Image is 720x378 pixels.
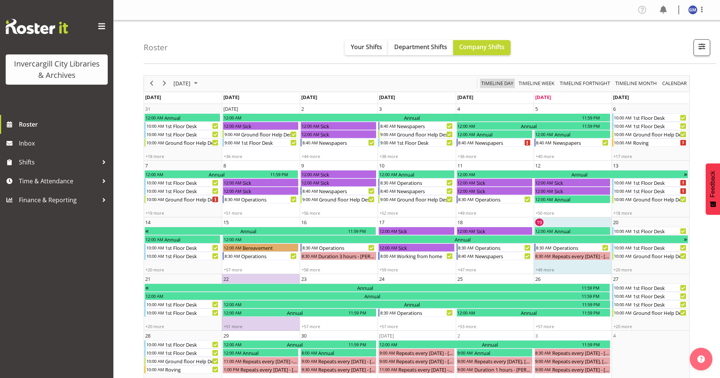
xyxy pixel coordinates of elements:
[612,104,689,161] td: Saturday, September 6, 2025
[378,243,454,252] div: Sick Begin From Wednesday, September 17, 2025 at 12:00:00 AM GMT+12:00 Ends At Wednesday, Septemb...
[378,252,454,260] div: Working from home Begin From Wednesday, September 17, 2025 at 8:00:00 AM GMT+12:00 Ends At Wednes...
[612,153,689,159] div: +17 more
[632,227,688,235] div: 1st Floor Desk
[554,195,610,203] div: Annual
[378,274,455,331] td: Wednesday, September 24, 2025
[379,187,396,195] div: 8:40 AM
[396,195,454,203] div: Ground floor Help Desk
[396,139,454,146] div: 1st Floor Desk
[300,252,376,260] div: Duration 3 hours - Donald Cunningham Begin From Tuesday, September 16, 2025 at 8:30:00 AM GMT+12:...
[223,235,242,243] div: 12:00 AM
[379,244,398,251] div: 12:00 AM
[164,130,220,138] div: 1st Floor Desk
[224,252,240,260] div: 8:30 AM
[171,76,202,91] div: September 2025
[551,252,610,260] div: Repeats every [DATE] - [PERSON_NAME]
[457,122,610,130] div: Annual Begin From Thursday, September 4, 2025 at 12:00:00 AM GMT+12:00 Ends At Friday, September ...
[456,153,533,159] div: +36 more
[632,244,688,251] div: 1st Floor Desk
[476,227,532,235] div: Sick
[534,153,611,159] div: +40 more
[224,130,240,138] div: 9:00 AM
[457,130,476,138] div: 12:00 AM
[351,43,382,51] span: Your Shifts
[19,138,110,149] span: Inbox
[378,210,455,216] div: +52 more
[396,130,454,138] div: Ground floor Help Desk
[223,130,299,138] div: Ground floor Help Desk Begin From Monday, September 1, 2025 at 9:00:00 AM GMT+12:00 Ends At Monda...
[146,122,164,130] div: 10:00 AM
[301,122,320,130] div: 12:00 AM
[19,194,98,206] span: Finance & Reporting
[144,153,221,159] div: +18 more
[379,139,396,146] div: 9:00 AM
[474,195,532,203] div: Operations
[240,139,298,146] div: 1st Floor Desk
[146,179,164,186] div: 10:00 AM
[145,292,164,300] div: 12:00 AM
[613,292,632,300] div: 10:00 AM
[458,195,474,203] div: 8:30 AM
[457,227,476,235] div: 12:00 AM
[534,267,611,273] div: +49 more
[458,252,474,260] div: 8:40 AM
[559,79,612,88] button: Fortnight
[144,187,220,195] div: 1st Floor Desk Begin From Sunday, September 7, 2025 at 10:00:00 AM GMT+12:00 Ends At Sunday, Sept...
[378,122,454,130] div: Newspapers Begin From Wednesday, September 3, 2025 at 8:40:00 AM GMT+12:00 Ends At Wednesday, Sep...
[378,267,455,273] div: +59 more
[223,252,299,260] div: Operations Begin From Monday, September 15, 2025 at 8:30:00 AM GMT+12:00 Ends At Monday, Septembe...
[149,227,347,235] div: Annual
[223,138,299,147] div: 1st Floor Desk Begin From Monday, September 1, 2025 at 9:00:00 AM GMT+12:00 Ends At Monday, Septe...
[302,187,318,195] div: 8:40 AM
[612,210,689,216] div: +18 more
[457,252,533,260] div: Newspapers Begin From Thursday, September 18, 2025 at 8:40:00 AM GMT+12:00 Ends At Thursday, Sept...
[534,187,610,195] div: Sick Begin From Friday, September 12, 2025 at 12:00:00 AM GMT+12:00 Ends At Friday, September 12,...
[534,104,612,161] td: Friday, September 5, 2025
[145,170,164,178] div: 12:00 AM
[612,274,689,331] td: Saturday, September 27, 2025
[222,274,300,331] td: Monday, September 22, 2025
[300,130,376,138] div: Sick Begin From Tuesday, September 2, 2025 at 12:00:00 AM GMT+12:00 Ends At Tuesday, September 2,...
[164,114,220,121] div: Annual
[223,195,299,203] div: Operations Begin From Monday, September 8, 2025 at 8:30:00 AM GMT+12:00 Ends At Monday, September...
[379,227,398,235] div: 12:00 AM
[164,252,220,260] div: 1st Floor Desk
[144,130,220,138] div: 1st Floor Desk Begin From Sunday, August 31, 2025 at 10:00:00 AM GMT+12:00 Ends At Sunday, August...
[534,161,612,217] td: Friday, September 12, 2025
[534,227,610,235] div: Annual Begin From Friday, September 19, 2025 at 12:00:00 AM GMT+12:00 Ends At Friday, September 1...
[457,170,688,178] div: Annual Begin From Thursday, September 11, 2025 at 12:00:00 AM GMT+12:00 Ends At Tuesday, Septembe...
[242,244,298,251] div: Bereavement
[554,130,610,138] div: Annual
[614,79,658,88] button: Timeline Month
[144,252,220,260] div: 1st Floor Desk Begin From Sunday, September 14, 2025 at 10:00:00 AM GMT+12:00 Ends At Sunday, Sep...
[458,139,474,146] div: 8:40 AM
[223,122,242,130] div: 12:00 AM
[300,122,376,130] div: Sick Begin From Tuesday, September 2, 2025 at 12:00:00 AM GMT+12:00 Ends At Tuesday, September 2,...
[396,179,454,186] div: Operations
[300,104,378,161] td: Tuesday, September 2, 2025
[379,122,396,130] div: 8:40 AM
[554,227,610,235] div: Annual
[242,235,683,243] div: Annual
[612,195,688,203] div: Ground floor Help Desk Begin From Saturday, September 13, 2025 at 10:00:00 AM GMT+12:00 Ends At S...
[318,244,376,251] div: Operations
[300,217,378,274] td: Tuesday, September 16, 2025
[378,153,455,159] div: +38 more
[13,58,100,81] div: Invercargill City Libraries & Archives
[146,130,164,138] div: 10:00 AM
[394,43,447,51] span: Department Shifts
[632,114,688,121] div: 1st Floor Desk
[613,284,632,291] div: 10:00 AM
[476,122,582,130] div: Annual
[146,195,164,203] div: 10:00 AM
[378,104,455,161] td: Wednesday, September 3, 2025
[300,187,376,195] div: Newspapers Begin From Tuesday, September 9, 2025 at 8:40:00 AM GMT+12:00 Ends At Tuesday, Septemb...
[632,139,688,146] div: Roving
[476,130,532,138] div: Annual
[457,178,533,187] div: Sick Begin From Thursday, September 11, 2025 at 12:00:00 AM GMT+12:00 Ends At Thursday, September...
[145,235,164,243] div: 12:00 AM
[144,104,222,161] td: Sunday, August 31, 2025
[613,139,632,146] div: 10:00 AM
[144,217,222,274] td: Sunday, September 14, 2025
[456,267,533,273] div: +47 more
